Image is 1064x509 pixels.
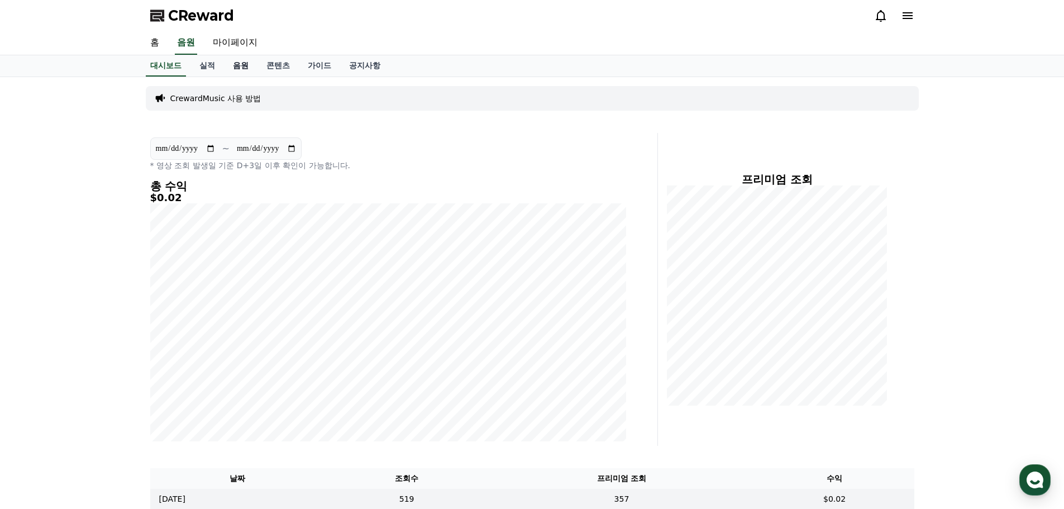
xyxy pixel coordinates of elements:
[146,55,186,77] a: 대시보드
[190,55,224,77] a: 실적
[102,372,116,380] span: 대화
[222,142,230,155] p: ~
[755,468,914,489] th: 수익
[173,371,186,380] span: 설정
[150,180,626,192] h4: 총 수익
[168,7,234,25] span: CReward
[325,468,488,489] th: 조회수
[204,31,266,55] a: 마이페이지
[175,31,197,55] a: 음원
[257,55,299,77] a: 콘텐츠
[159,493,185,505] p: [DATE]
[170,93,261,104] a: CrewardMusic 사용 방법
[224,55,257,77] a: 음원
[488,468,755,489] th: 프리미엄 조회
[150,7,234,25] a: CReward
[141,31,168,55] a: 홈
[150,468,325,489] th: 날짜
[35,371,42,380] span: 홈
[150,192,626,203] h5: $0.02
[3,354,74,382] a: 홈
[340,55,389,77] a: 공지사항
[667,173,888,185] h4: 프리미엄 조회
[150,160,626,171] p: * 영상 조회 발생일 기준 D+3일 이후 확인이 가능합니다.
[299,55,340,77] a: 가이드
[74,354,144,382] a: 대화
[144,354,214,382] a: 설정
